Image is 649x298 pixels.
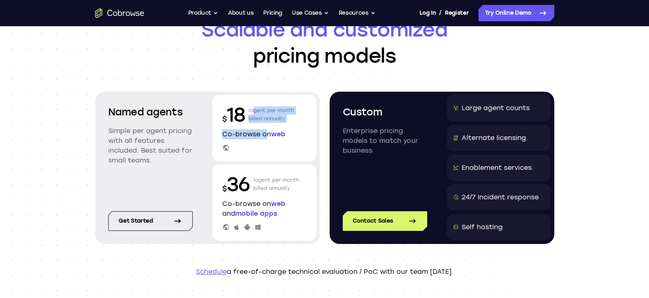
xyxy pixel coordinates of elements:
[419,5,436,21] a: Log In
[95,267,554,277] p: a free-of-charge technical evaluation / PoC with our team [DATE].
[235,210,277,217] span: mobile apps
[95,8,144,18] a: Go to the home page
[445,5,469,21] a: Register
[343,105,427,120] h2: Custom
[271,200,285,208] span: web
[188,5,219,21] button: Product
[462,133,526,143] div: Alternate licensing
[478,5,554,21] a: Try Online Demo
[462,222,503,232] div: Self hosting
[108,105,193,120] h2: Named agents
[263,5,282,21] a: Pricing
[222,115,227,124] span: $
[228,5,253,21] a: About us
[196,268,227,275] a: Schedule
[95,16,554,69] h1: pricing models
[462,163,532,173] div: Enablement services
[343,126,427,156] p: Enterprise pricing models to match your business.
[271,130,285,138] span: web
[343,211,427,231] a: Contact Sales
[222,129,307,139] p: Co-browse on
[462,103,530,113] div: Large agent counts
[95,16,554,43] span: Scalable and customized
[248,102,294,128] p: /agent per month billed annually
[339,5,376,21] button: Resources
[222,102,245,128] p: 18
[439,8,442,18] span: /
[108,211,193,231] a: Get started
[222,184,227,193] span: $
[253,171,299,197] p: /agent per month billed annually
[222,171,250,197] p: 36
[108,126,193,165] p: Simple per agent pricing with all features included. Best suited for small teams.
[462,192,539,202] div: 24/7 Incident response
[292,5,329,21] button: Use Cases
[222,199,307,219] p: Co-browse on and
